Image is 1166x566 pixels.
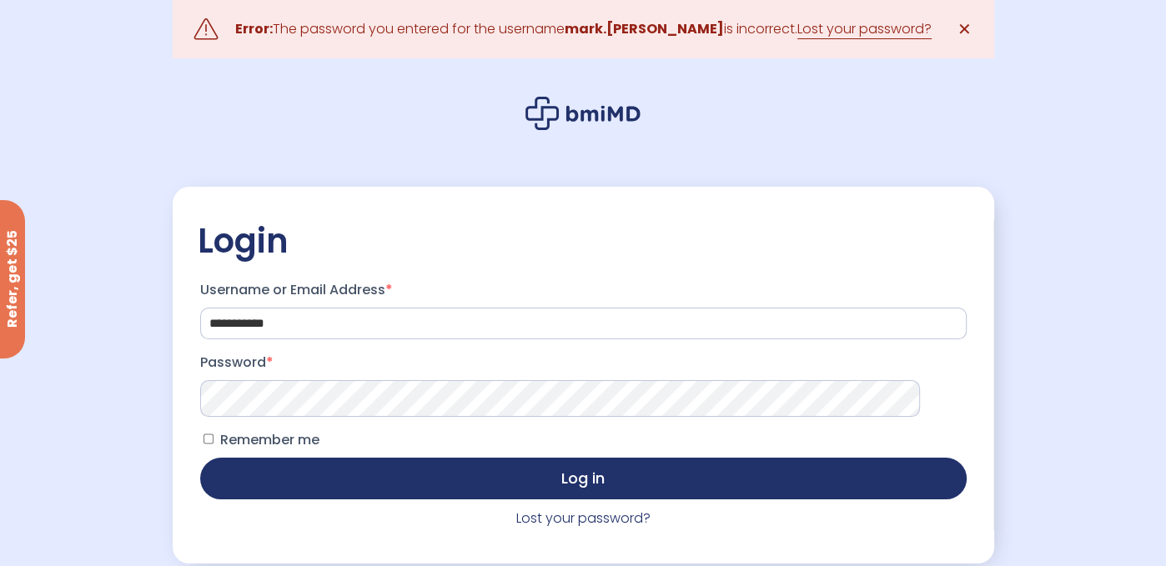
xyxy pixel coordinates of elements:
[200,277,967,303] label: Username or Email Address
[516,508,651,528] a: Lost your password?
[948,13,982,46] a: ✕
[198,220,969,262] h2: Login
[565,19,724,38] strong: mark.[PERSON_NAME]
[219,430,319,449] span: Remember me
[797,19,932,39] a: Lost your password?
[204,433,214,444] input: Remember me
[200,458,967,499] button: Log in
[235,18,932,41] div: The password you entered for the username is incorrect.
[957,18,972,41] span: ✕
[235,19,273,38] strong: Error:
[200,349,967,376] label: Password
